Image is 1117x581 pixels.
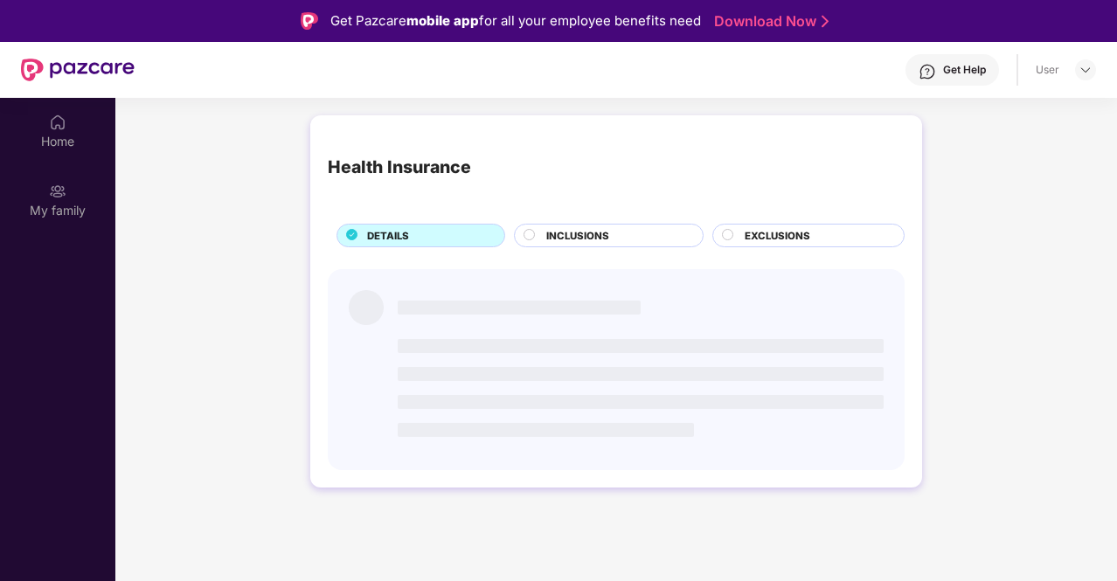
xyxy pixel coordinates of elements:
span: EXCLUSIONS [745,228,810,244]
div: Health Insurance [328,154,471,181]
a: Download Now [714,12,823,31]
img: svg+xml;base64,PHN2ZyBpZD0iSG9tZSIgeG1sbnM9Imh0dHA6Ly93d3cudzMub3JnLzIwMDAvc3ZnIiB3aWR0aD0iMjAiIG... [49,114,66,131]
img: svg+xml;base64,PHN2ZyBpZD0iSGVscC0zMngzMiIgeG1sbnM9Imh0dHA6Ly93d3cudzMub3JnLzIwMDAvc3ZnIiB3aWR0aD... [919,63,936,80]
img: Logo [301,12,318,30]
img: svg+xml;base64,PHN2ZyBpZD0iRHJvcGRvd24tMzJ4MzIiIHhtbG5zPSJodHRwOi8vd3d3LnczLm9yZy8yMDAwL3N2ZyIgd2... [1079,63,1093,77]
div: Get Pazcare for all your employee benefits need [330,10,701,31]
strong: mobile app [406,12,479,29]
img: Stroke [822,12,829,31]
span: DETAILS [367,228,409,244]
img: svg+xml;base64,PHN2ZyB3aWR0aD0iMjAiIGhlaWdodD0iMjAiIHZpZXdCb3g9IjAgMCAyMCAyMCIgZmlsbD0ibm9uZSIgeG... [49,183,66,200]
div: User [1036,63,1059,77]
div: Get Help [943,63,986,77]
span: INCLUSIONS [546,228,609,244]
img: New Pazcare Logo [21,59,135,81]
